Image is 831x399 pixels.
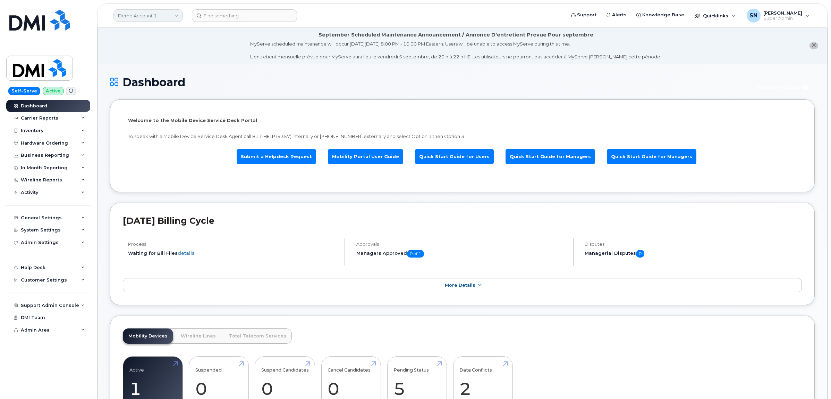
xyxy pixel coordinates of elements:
h4: Disputes [585,242,802,247]
h1: Dashboard [110,76,749,88]
p: Welcome to the Mobile Device Service Desk Portal [128,117,797,124]
a: Wireline Lines [175,328,221,344]
a: Quick Start Guide for Users [415,149,494,164]
h5: Managerial Disputes [585,250,802,258]
a: Quick Start Guide for Managers [506,149,595,164]
a: Quick Start Guide for Managers [607,149,696,164]
a: Total Telecom Services [223,328,292,344]
span: 0 of 1 [407,250,424,258]
div: MyServe scheduled maintenance will occur [DATE][DATE] 8:00 PM - 10:00 PM Eastern. Users will be u... [250,41,661,60]
a: Mobility Devices [123,328,173,344]
h5: Managers Approved [356,250,567,258]
span: 0 [636,250,644,258]
a: details [178,250,195,256]
li: Waiting for Bill Files [128,250,339,256]
h2: [DATE] Billing Cycle [123,215,802,226]
a: Submit a Helpdesk Request [237,149,316,164]
button: Customer Card [752,82,815,94]
a: Mobility Portal User Guide [328,149,403,164]
h4: Approvals [356,242,567,247]
p: To speak with a Mobile Device Service Desk Agent call 811-HELP (4357) internally or [PHONE_NUMBER... [128,133,797,140]
span: More Details [445,283,475,288]
div: September Scheduled Maintenance Announcement / Annonce D'entretient Prévue Pour septembre [319,31,593,39]
button: close notification [809,42,818,49]
h4: Process [128,242,339,247]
